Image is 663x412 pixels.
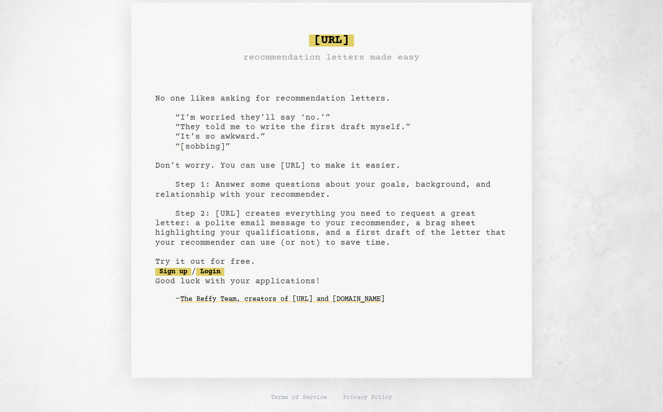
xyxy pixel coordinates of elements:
[271,394,327,402] a: Terms of Service
[155,31,508,324] pre: No one likes asking for recommendation letters. “I’m worried they’ll say ‘no.’” “They told me to ...
[243,51,420,65] h3: recommendation letters made easy
[196,268,224,276] a: Login
[180,291,385,307] a: The Reffy Team, creators of [URL] and [DOMAIN_NAME]
[343,394,392,402] a: Privacy Policy
[309,35,354,47] span: [URL]
[155,268,191,276] a: Sign up
[175,294,508,304] div: -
